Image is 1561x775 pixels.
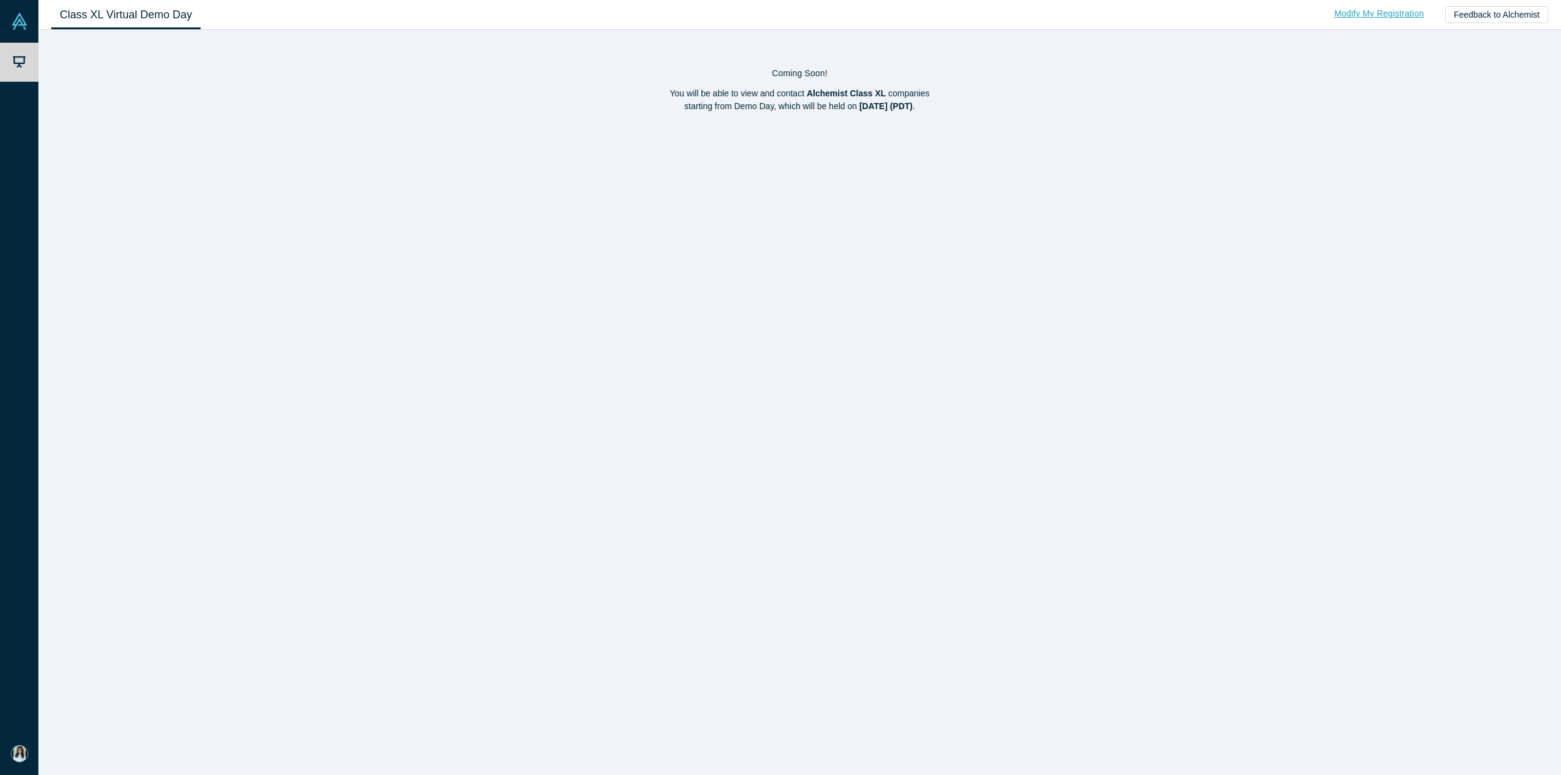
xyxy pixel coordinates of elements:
img: Chloe Kinderman's Account [11,745,28,762]
a: Modify My Registration [1321,3,1437,24]
strong: Alchemist Class XL [807,88,886,98]
img: Alchemist Vault Logo [11,13,28,30]
p: You will be able to view and contact companies starting from Demo Day, which will be held on . [51,87,1548,113]
a: Class XL Virtual Demo Day [51,1,201,29]
button: Feedback to Alchemist [1445,6,1548,23]
strong: [DATE] (PDT) [859,101,913,111]
h4: Coming Soon! [51,68,1548,79]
